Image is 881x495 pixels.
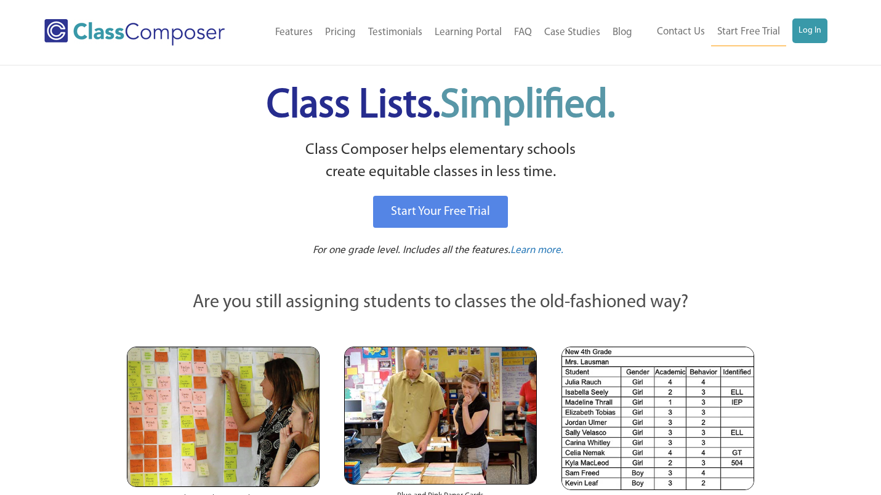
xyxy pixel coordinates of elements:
[538,19,606,46] a: Case Studies
[362,19,428,46] a: Testimonials
[125,139,757,184] p: Class Composer helps elementary schools create equitable classes in less time.
[267,86,615,126] span: Class Lists.
[510,245,563,256] span: Learn more.
[510,243,563,259] a: Learn more.
[127,347,320,487] img: Teachers Looking at Sticky Notes
[440,86,615,126] span: Simplified.
[651,18,711,46] a: Contact Us
[711,18,786,46] a: Start Free Trial
[792,18,827,43] a: Log In
[428,19,508,46] a: Learning Portal
[269,19,319,46] a: Features
[319,19,362,46] a: Pricing
[561,347,754,490] img: Spreadsheets
[44,19,225,46] img: Class Composer
[391,206,490,218] span: Start Your Free Trial
[313,245,510,256] span: For one grade level. Includes all the features.
[127,289,755,316] p: Are you still assigning students to classes the old-fashioned way?
[638,18,827,46] nav: Header Menu
[373,196,508,228] a: Start Your Free Trial
[508,19,538,46] a: FAQ
[252,19,639,46] nav: Header Menu
[606,19,638,46] a: Blog
[344,347,537,484] img: Blue and Pink Paper Cards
